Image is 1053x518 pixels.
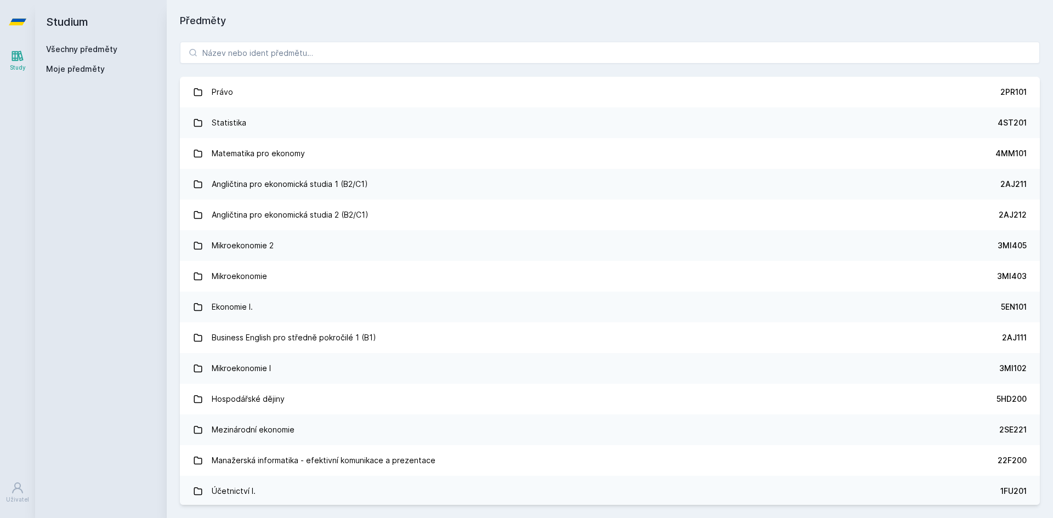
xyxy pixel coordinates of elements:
a: Právo 2PR101 [180,77,1040,107]
div: 2AJ212 [999,209,1027,220]
div: 4ST201 [998,117,1027,128]
div: Uživatel [6,496,29,504]
div: Business English pro středně pokročilé 1 (B1) [212,327,376,349]
a: Ekonomie I. 5EN101 [180,292,1040,322]
a: Mikroekonomie I 3MI102 [180,353,1040,384]
div: 2AJ111 [1002,332,1027,343]
div: 3MI403 [997,271,1027,282]
input: Název nebo ident předmětu… [180,42,1040,64]
a: Uživatel [2,476,33,509]
div: Účetnictví I. [212,480,256,502]
div: Mikroekonomie 2 [212,235,274,257]
div: 1FU201 [1000,486,1027,497]
a: Mikroekonomie 2 3MI405 [180,230,1040,261]
div: 5HD200 [997,394,1027,405]
div: Mikroekonomie [212,265,267,287]
div: 3MI405 [998,240,1027,251]
a: Statistika 4ST201 [180,107,1040,138]
div: Právo [212,81,233,103]
div: Manažerská informatika - efektivní komunikace a prezentace [212,449,435,471]
h1: Předměty [180,13,1040,29]
div: 5EN101 [1001,301,1027,312]
a: Business English pro středně pokročilé 1 (B1) 2AJ111 [180,322,1040,353]
div: 2AJ211 [1000,179,1027,190]
a: Manažerská informatika - efektivní komunikace a prezentace 22F200 [180,445,1040,476]
span: Moje předměty [46,64,105,75]
div: 4MM101 [995,148,1027,159]
div: 3MI102 [999,363,1027,374]
a: Angličtina pro ekonomická studia 2 (B2/C1) 2AJ212 [180,200,1040,230]
div: Matematika pro ekonomy [212,143,305,164]
div: Mikroekonomie I [212,357,271,379]
div: Angličtina pro ekonomická studia 1 (B2/C1) [212,173,368,195]
div: Statistika [212,112,246,134]
a: Mezinárodní ekonomie 2SE221 [180,414,1040,445]
div: Hospodářské dějiny [212,388,285,410]
div: Ekonomie I. [212,296,253,318]
a: Study [2,44,33,77]
div: Angličtina pro ekonomická studia 2 (B2/C1) [212,204,369,226]
a: Matematika pro ekonomy 4MM101 [180,138,1040,169]
a: Hospodářské dějiny 5HD200 [180,384,1040,414]
a: Mikroekonomie 3MI403 [180,261,1040,292]
div: 22F200 [998,455,1027,466]
div: Study [10,64,26,72]
a: Účetnictví I. 1FU201 [180,476,1040,506]
div: 2PR101 [1000,87,1027,98]
a: Všechny předměty [46,44,117,54]
div: Mezinárodní ekonomie [212,419,295,441]
div: 2SE221 [999,424,1027,435]
a: Angličtina pro ekonomická studia 1 (B2/C1) 2AJ211 [180,169,1040,200]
